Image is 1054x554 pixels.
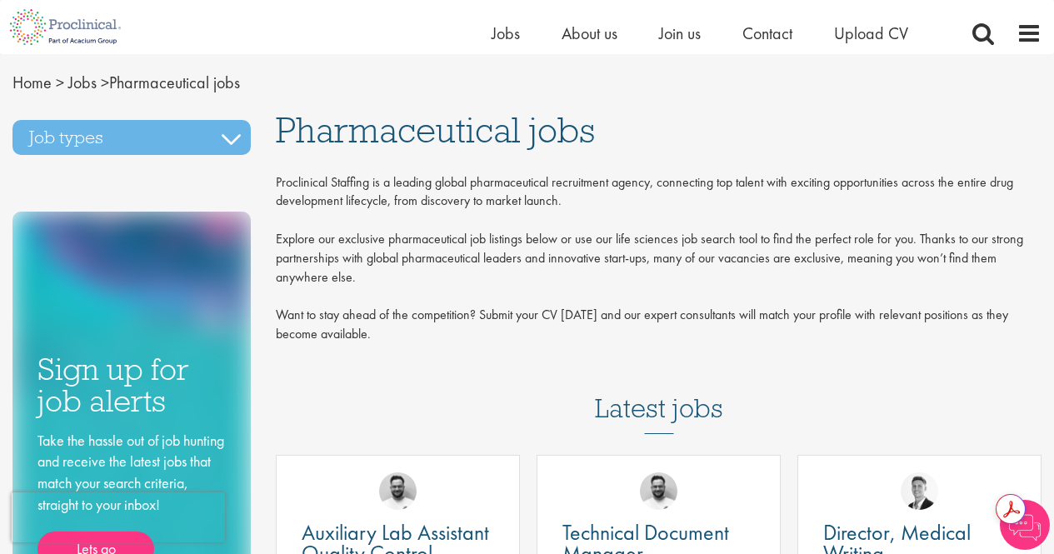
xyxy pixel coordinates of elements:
[901,472,938,510] img: George Watson
[492,22,520,44] a: Jobs
[276,107,595,152] span: Pharmaceutical jobs
[68,72,97,93] a: breadcrumb link to Jobs
[834,22,908,44] a: Upload CV
[12,492,225,542] iframe: reCAPTCHA
[379,472,417,510] img: Emile De Beer
[276,173,1042,353] div: Proclinical Staffing is a leading global pharmaceutical recruitment agency, connecting top talent...
[12,120,251,155] h3: Job types
[1000,500,1050,550] img: Chatbot
[12,72,240,93] span: Pharmaceutical jobs
[56,72,64,93] span: >
[595,352,723,434] h3: Latest jobs
[12,72,52,93] a: breadcrumb link to Home
[101,72,109,93] span: >
[37,353,226,417] h3: Sign up for job alerts
[640,472,677,510] img: Emile De Beer
[742,22,792,44] a: Contact
[562,22,617,44] a: About us
[659,22,701,44] a: Join us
